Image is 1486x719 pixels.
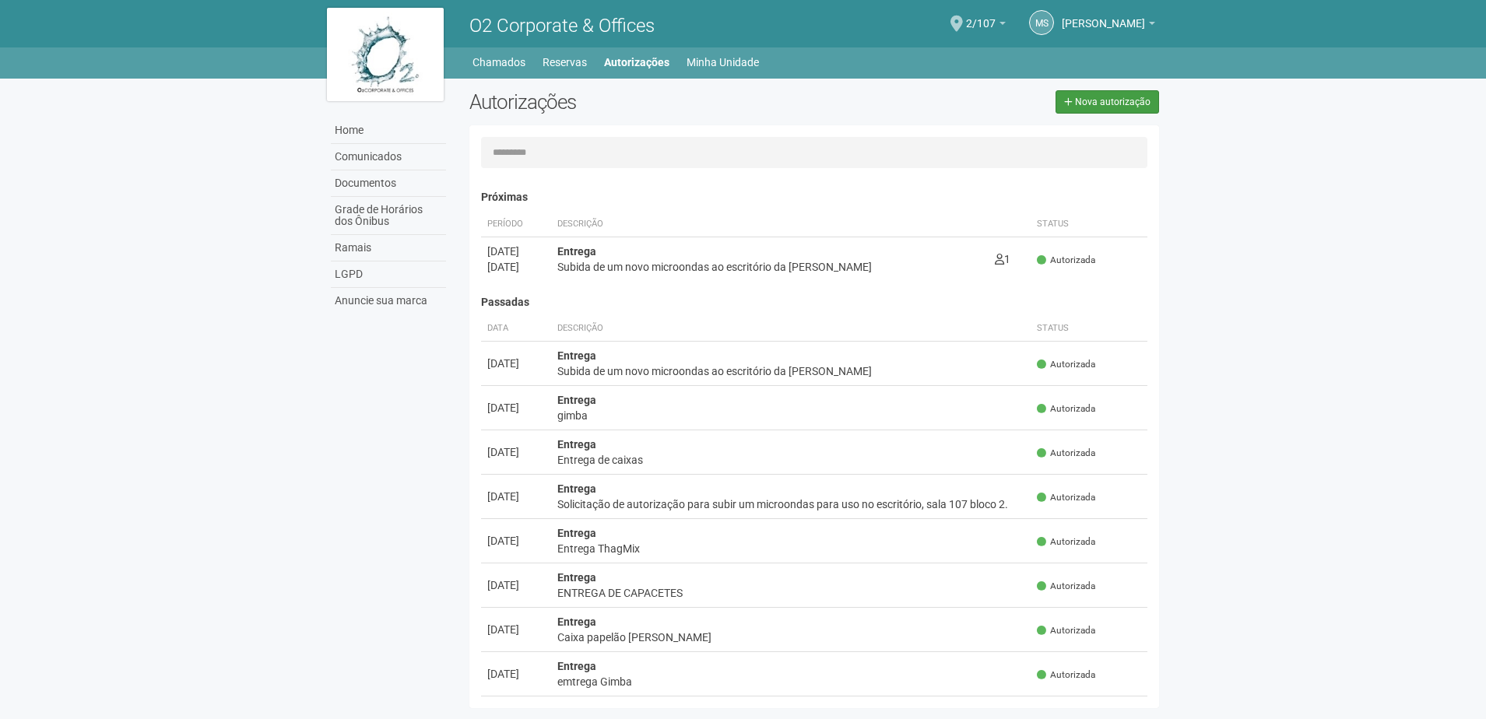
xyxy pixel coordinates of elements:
a: Nova autorização [1056,90,1159,114]
h2: Autorizações [469,90,803,114]
a: Documentos [331,170,446,197]
a: Ramais [331,235,446,261]
div: [DATE] [487,400,545,416]
div: [DATE] [487,489,545,504]
span: Autorizada [1037,447,1095,460]
strong: Entrega [557,394,596,406]
strong: Entrega [557,571,596,584]
div: [DATE] [487,622,545,637]
div: [DATE] [487,244,545,259]
div: ENTREGA DE CAPACETES [557,585,1025,601]
strong: Entrega [557,438,596,451]
div: [DATE] [487,533,545,549]
a: Comunicados [331,144,446,170]
strong: Entrega [557,245,596,258]
span: Autorizada [1037,535,1095,549]
a: Anuncie sua marca [331,288,446,314]
div: [DATE] [487,356,545,371]
div: [DATE] [487,577,545,593]
h4: Passadas [481,296,1148,308]
th: Descrição [551,316,1031,342]
span: Autorizada [1037,668,1095,682]
a: LGPD [331,261,446,288]
div: Caixa papelão [PERSON_NAME] [557,630,1025,645]
strong: Entrega [557,616,596,628]
a: Reservas [543,51,587,73]
span: Autorizada [1037,491,1095,504]
th: Data [481,316,551,342]
a: Autorizações [604,51,669,73]
th: Status [1031,212,1147,237]
span: Autorizada [1037,254,1095,267]
th: Descrição [551,212,989,237]
a: MS [1029,10,1054,35]
div: [DATE] [487,259,545,275]
a: Chamados [472,51,525,73]
span: Nova autorização [1075,96,1151,107]
span: Autorizada [1037,402,1095,416]
span: Autorizada [1037,358,1095,371]
a: Minha Unidade [687,51,759,73]
div: Subida de um novo microondas ao escritório da [PERSON_NAME] [557,363,1025,379]
a: Grade de Horários dos Ônibus [331,197,446,235]
strong: Entrega [557,527,596,539]
span: Autorizada [1037,580,1095,593]
div: [DATE] [487,666,545,682]
a: [PERSON_NAME] [1062,19,1155,32]
strong: Entrega [557,482,596,495]
div: Subida de um novo microondas ao escritório da [PERSON_NAME] [557,259,982,275]
span: O2 Corporate & Offices [469,15,655,37]
h4: Próximas [481,191,1148,203]
span: 1 [995,253,1010,265]
div: [DATE] [487,444,545,460]
img: logo.jpg [327,8,444,101]
th: Status [1031,316,1147,342]
div: emtrega Gimba [557,674,1025,689]
a: 2/107 [966,19,1006,32]
th: Período [481,212,551,237]
strong: Entrega [557,660,596,672]
span: Marcelo Souza [1062,2,1145,30]
div: Entrega de caixas [557,452,1025,468]
div: Solicitação de autorização para subir um microondas para uso no escritório, sala 107 bloco 2. [557,496,1025,512]
a: Home [331,117,446,144]
strong: Entrega [557,349,596,362]
span: Autorizada [1037,624,1095,637]
div: Entrega ThagMix [557,541,1025,556]
div: gimba [557,408,1025,423]
span: 2/107 [966,2,996,30]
